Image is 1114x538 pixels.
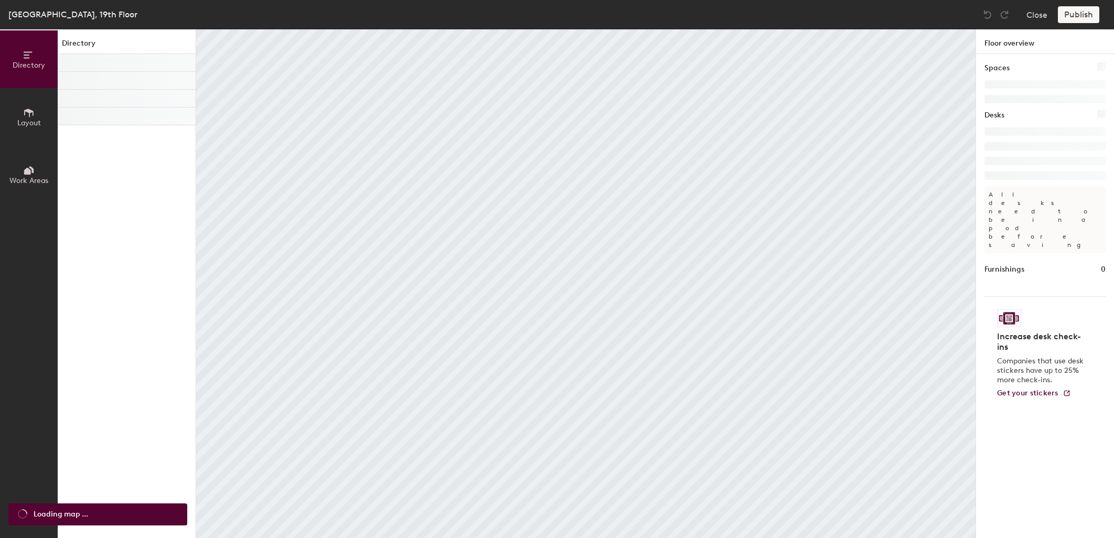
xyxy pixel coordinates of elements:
button: Close [1026,6,1047,23]
span: Get your stickers [997,389,1058,397]
span: Work Areas [9,176,48,185]
div: [GEOGRAPHIC_DATA], 19th Floor [8,8,137,21]
h1: Desks [984,110,1004,121]
h1: 0 [1101,264,1106,275]
h4: Increase desk check-ins [997,331,1087,352]
p: Companies that use desk stickers have up to 25% more check-ins. [997,357,1087,385]
h1: Floor overview [976,29,1114,54]
span: Layout [17,119,41,127]
a: Get your stickers [997,389,1071,398]
span: Directory [13,61,45,70]
img: Sticker logo [997,309,1021,327]
img: Redo [999,9,1010,20]
h1: Spaces [984,62,1010,74]
p: All desks need to be in a pod before saving [984,186,1106,253]
img: Undo [982,9,993,20]
span: Loading map ... [34,509,88,520]
h1: Furnishings [984,264,1024,275]
h1: Directory [58,38,196,54]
